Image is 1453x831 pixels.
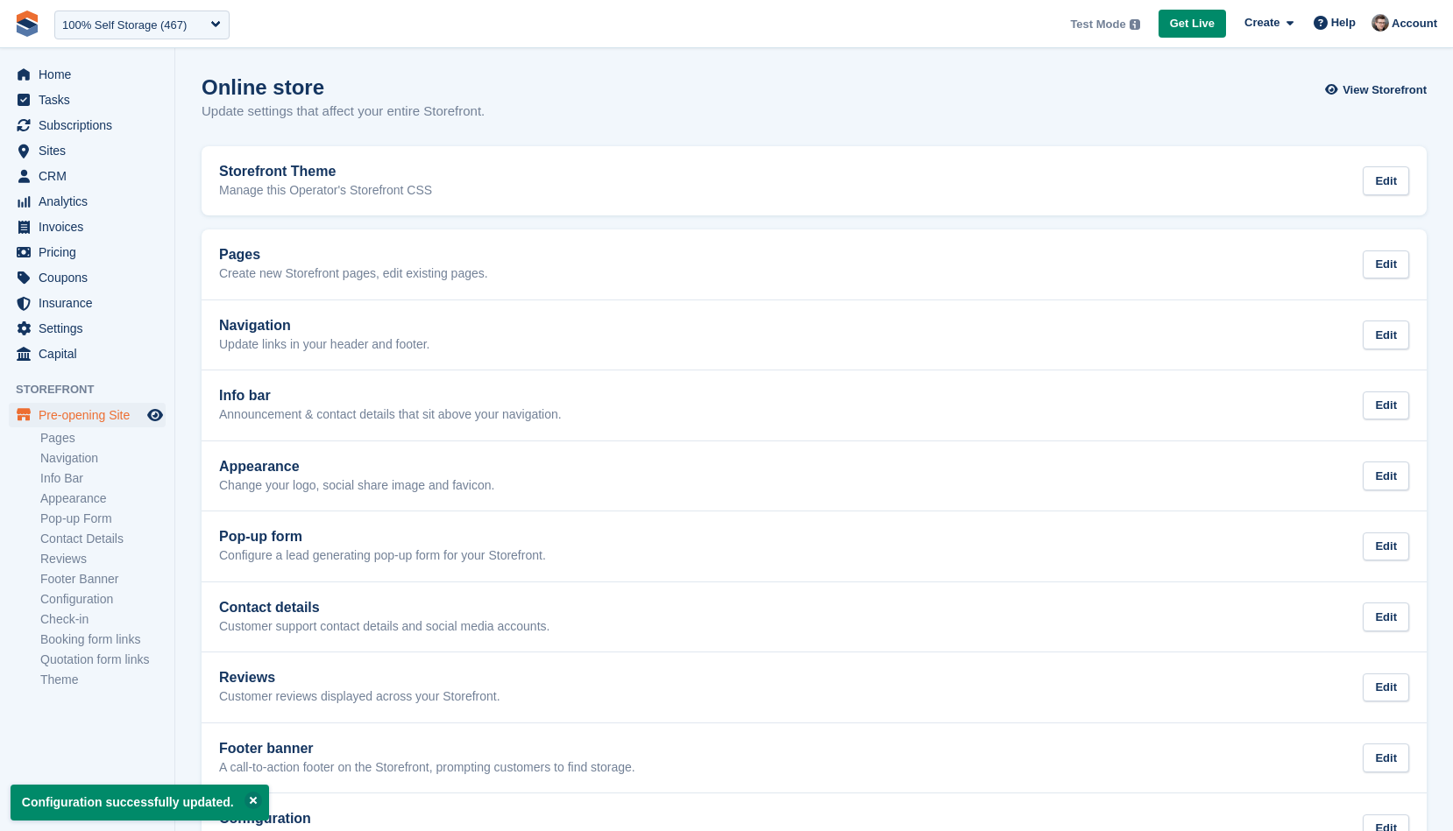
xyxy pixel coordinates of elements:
[9,138,166,163] a: menu
[9,403,166,427] a: menu
[9,291,166,315] a: menu
[219,183,432,199] p: Manage this Operator's Storefront CSS
[9,62,166,87] a: menu
[219,600,549,616] h2: Contact details
[39,164,144,188] span: CRM
[1371,14,1389,32] img: Steven Hylands
[219,760,635,776] p: A call-to-action footer on the Storefront, prompting customers to find storage.
[40,611,166,628] a: Check-in
[39,291,144,315] span: Insurance
[39,113,144,137] span: Subscriptions
[219,811,565,827] h2: Configuration
[202,441,1427,511] a: Appearance Change your logo, social share image and favicon. Edit
[219,548,546,564] p: Configure a lead generating pop-up form for your Storefront.
[219,164,432,180] h2: Storefront Theme
[219,619,549,635] p: Customer support contact details and social media accounts.
[40,470,166,487] a: Info Bar
[39,403,144,427] span: Pre-opening Site
[9,189,166,214] a: menu
[202,229,1427,299] a: Pages Create new Storefront pages, edit existing pages. Edit
[39,240,144,264] span: Pricing
[219,670,500,686] h2: Reviews
[1244,14,1279,32] span: Create
[219,529,546,545] h2: Pop-up form
[9,265,166,290] a: menu
[9,316,166,341] a: menu
[39,316,144,341] span: Settings
[9,240,166,264] a: menu
[1159,10,1226,39] a: Get Live
[202,582,1427,652] a: Contact details Customer support contact details and social media accounts. Edit
[145,405,166,426] a: Preview store
[40,672,166,688] a: Theme
[1363,320,1409,349] div: Edit
[40,651,166,668] a: Quotation form links
[9,88,166,112] a: menu
[219,337,430,353] p: Update links in your header and footer.
[1343,81,1427,99] span: View Storefront
[202,300,1427,370] a: Navigation Update links in your header and footer. Edit
[9,113,166,137] a: menu
[1392,15,1437,32] span: Account
[202,75,485,99] h1: Online store
[39,138,144,163] span: Sites
[39,189,144,214] span: Analytics
[40,551,166,567] a: Reviews
[1363,673,1409,702] div: Edit
[1363,250,1409,279] div: Edit
[202,652,1427,722] a: Reviews Customer reviews displayed across your Storefront. Edit
[202,146,1427,216] a: Storefront Theme Manage this Operator's Storefront CSS Edit
[1363,391,1409,420] div: Edit
[39,265,144,290] span: Coupons
[40,531,166,547] a: Contact Details
[39,62,144,87] span: Home
[219,478,494,494] p: Change your logo, social share image and favicon.
[1329,75,1427,104] a: View Storefront
[40,430,166,447] a: Pages
[219,689,500,705] p: Customer reviews displayed across your Storefront.
[219,388,562,404] h2: Info bar
[39,342,144,366] span: Capital
[40,591,166,608] a: Configuration
[1130,19,1140,30] img: icon-info-grey-7440780725fd019a000dd9b08b2336e03edf1995a4989e88bcd33f0948082b44.svg
[202,723,1427,793] a: Footer banner A call-to-action footer on the Storefront, prompting customers to find storage. Edit
[202,102,485,122] p: Update settings that affect your entire Storefront.
[1363,166,1409,195] div: Edit
[202,370,1427,440] a: Info bar Announcement & contact details that sit above your navigation. Edit
[1363,743,1409,772] div: Edit
[9,164,166,188] a: menu
[40,450,166,467] a: Navigation
[40,490,166,507] a: Appearance
[219,318,430,334] h2: Navigation
[40,571,166,588] a: Footer Banner
[11,785,269,820] p: Configuration successfully updated.
[1363,532,1409,561] div: Edit
[9,215,166,239] a: menu
[219,247,488,263] h2: Pages
[1070,16,1125,33] span: Test Mode
[1170,15,1215,32] span: Get Live
[219,741,635,757] h2: Footer banner
[202,511,1427,581] a: Pop-up form Configure a lead generating pop-up form for your Storefront. Edit
[39,88,144,112] span: Tasks
[14,11,40,37] img: stora-icon-8386f47178a22dfd0bd8f6a31ec36ba5ce8667c1dd55bd0f319d3a0aa187defe.svg
[219,459,494,475] h2: Appearance
[1363,602,1409,631] div: Edit
[219,266,488,282] p: Create new Storefront pages, edit existing pages.
[40,631,166,648] a: Booking form links
[9,342,166,366] a: menu
[16,381,174,398] span: Storefront
[39,215,144,239] span: Invoices
[1331,14,1356,32] span: Help
[1363,461,1409,490] div: Edit
[62,17,187,34] div: 100% Self Storage (467)
[219,407,562,423] p: Announcement & contact details that sit above your navigation.
[40,511,166,527] a: Pop-up Form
